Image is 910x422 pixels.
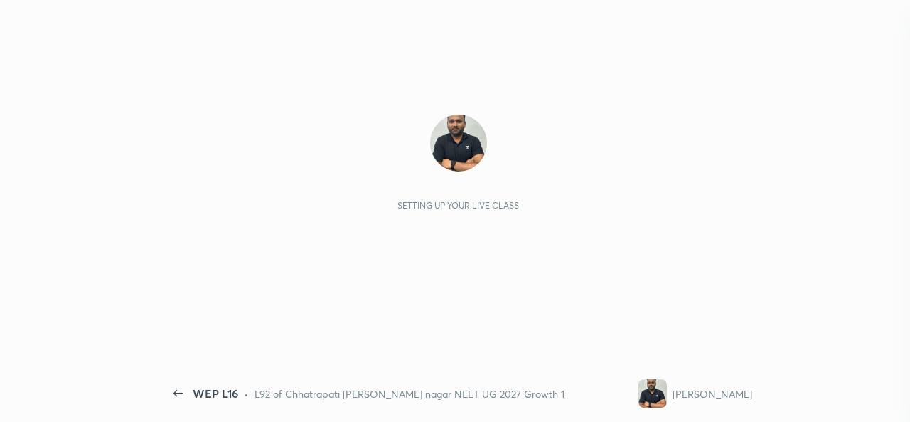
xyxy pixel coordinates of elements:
[255,386,564,401] div: L92 of Chhatrapati [PERSON_NAME] nagar NEET UG 2027 Growth 1
[193,385,238,402] div: WEP L16
[430,115,487,172] img: 13743b0af8ac47088b4dc21eba1d392f.jpg
[244,386,249,401] div: •
[397,200,519,211] div: Setting up your live class
[638,379,667,408] img: 13743b0af8ac47088b4dc21eba1d392f.jpg
[673,386,752,401] div: [PERSON_NAME]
